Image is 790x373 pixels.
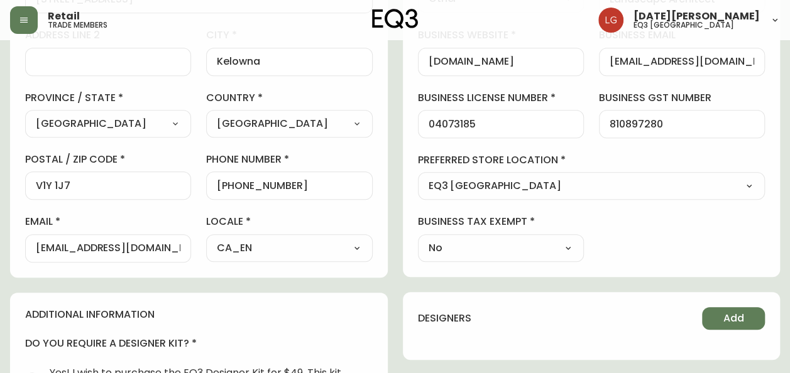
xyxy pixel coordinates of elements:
h4: do you require a designer kit? [25,337,373,350]
input: https://www.designshop.com [429,56,573,68]
span: Add [723,311,744,325]
h5: trade members [48,21,107,29]
label: country [206,91,372,105]
button: Add [702,307,765,330]
label: business tax exempt [418,215,584,229]
span: [DATE][PERSON_NAME] [634,11,760,21]
label: email [25,215,191,229]
h4: designers [418,311,471,325]
img: 2638f148bab13be18035375ceda1d187 [598,8,623,33]
img: logo [372,9,419,29]
label: locale [206,215,372,229]
label: preferred store location [418,153,765,167]
label: phone number [206,153,372,166]
span: Retail [48,11,80,21]
h5: eq3 [GEOGRAPHIC_DATA] [634,21,734,29]
h4: additional information [25,308,373,322]
label: postal / zip code [25,153,191,166]
label: business license number [418,91,584,105]
label: province / state [25,91,191,105]
label: business gst number [599,91,765,105]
